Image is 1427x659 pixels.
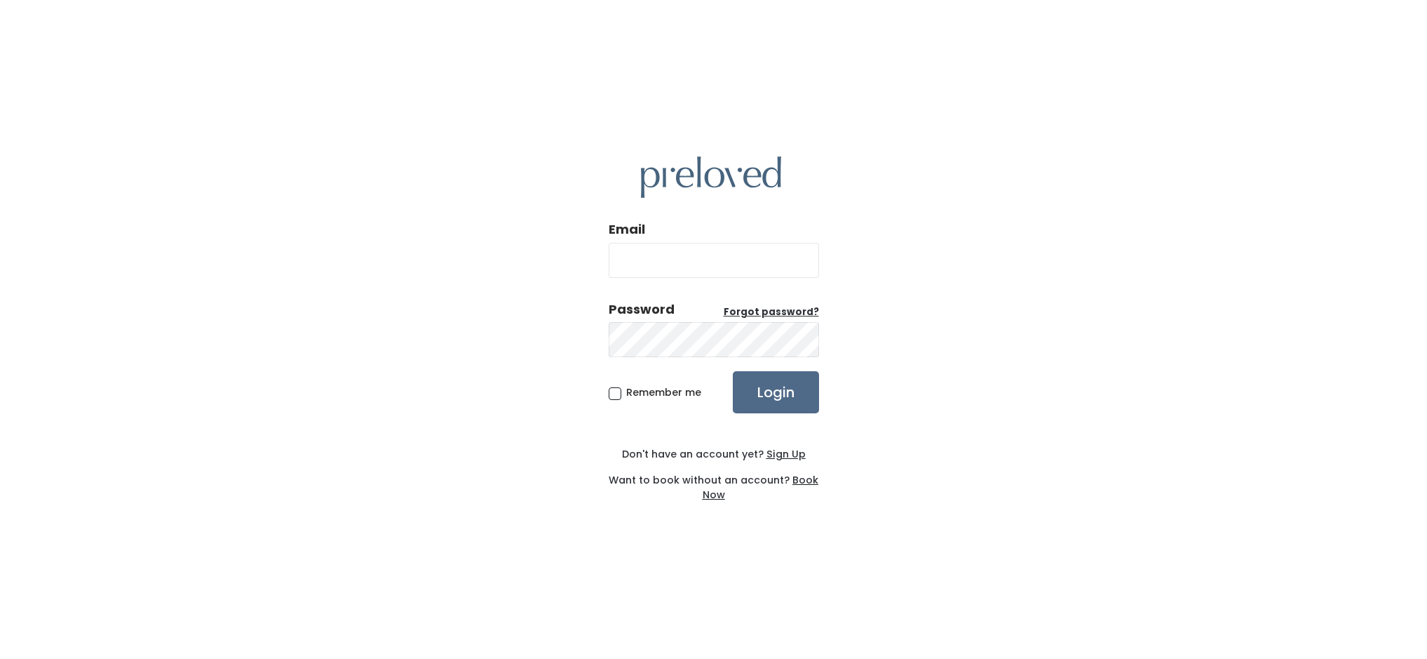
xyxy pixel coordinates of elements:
a: Forgot password? [724,305,819,319]
div: Don't have an account yet? [609,447,819,462]
div: Password [609,300,675,319]
label: Email [609,220,645,239]
u: Forgot password? [724,305,819,319]
u: Sign Up [766,447,806,461]
span: Remember me [626,385,701,399]
img: preloved logo [641,157,781,198]
a: Book Now [703,473,819,502]
a: Sign Up [764,447,806,461]
input: Login [733,371,819,413]
div: Want to book without an account? [609,462,819,502]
